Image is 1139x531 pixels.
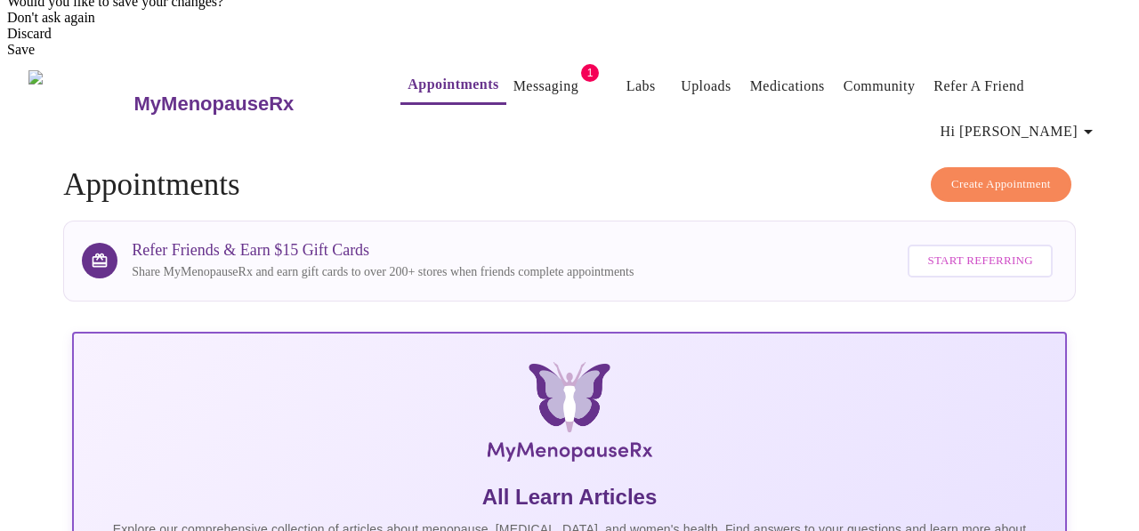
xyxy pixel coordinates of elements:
button: Messaging [506,68,586,104]
button: Start Referring [908,245,1052,278]
a: Messaging [513,74,578,99]
img: MyMenopauseRx Logo [28,70,132,137]
span: Hi [PERSON_NAME] [941,119,1099,144]
button: Labs [612,68,669,104]
p: Share MyMenopauseRx and earn gift cards to over 200+ stores when friends complete appointments [132,263,634,281]
span: 1 [581,64,599,82]
button: Uploads [674,68,739,104]
a: Appointments [408,72,498,97]
button: Community [836,68,923,104]
a: Uploads [681,74,731,99]
img: MyMenopauseRx Logo [238,362,901,469]
button: Hi [PERSON_NAME] [933,114,1106,149]
button: Medications [743,68,832,104]
span: Start Referring [927,251,1032,271]
button: Create Appointment [931,167,1071,202]
a: Labs [626,74,656,99]
h3: Refer Friends & Earn $15 Gift Cards [132,241,634,260]
a: MyMenopauseRx [132,73,365,135]
span: Create Appointment [951,174,1051,195]
a: Community [844,74,916,99]
h3: MyMenopauseRx [134,93,295,116]
a: Start Referring [903,236,1056,286]
a: Refer a Friend [933,74,1024,99]
a: Medications [750,74,825,99]
h4: Appointments [63,167,1076,203]
h5: All Learn Articles [88,483,1051,511]
button: Appointments [400,67,505,105]
button: Refer a Friend [926,68,1031,104]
